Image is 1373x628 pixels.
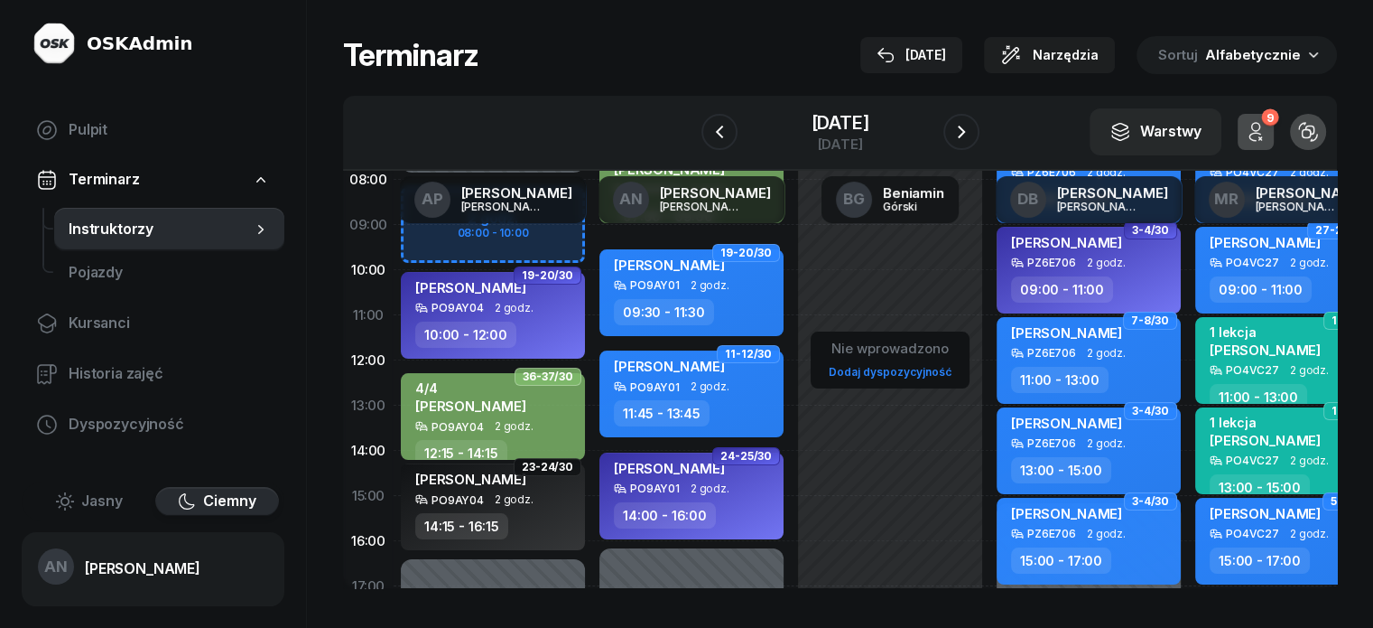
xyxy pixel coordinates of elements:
[1011,548,1111,574] div: 15:00 - 17:00
[1226,455,1279,466] div: PO4VC27
[22,108,284,152] a: Pulpit
[1011,505,1122,522] span: [PERSON_NAME]
[1210,342,1321,359] span: [PERSON_NAME]
[343,428,394,473] div: 14:00
[54,208,284,251] a: Instruktorzy
[1027,347,1076,359] div: PZ6E706
[343,157,394,202] div: 08:00
[343,338,394,383] div: 12:00
[843,192,865,207] span: BG
[1011,324,1122,342] span: [PERSON_NAME]
[415,380,526,396] div: 4/4
[996,176,1183,223] a: DB[PERSON_NAME][PERSON_NAME]
[883,201,944,212] div: Górski
[85,561,200,576] div: [PERSON_NAME]
[522,465,573,469] span: 23-24/30
[1210,505,1321,522] span: [PERSON_NAME]
[984,37,1115,73] button: Narzędzia
[1331,319,1368,323] span: 1-2/30
[1210,324,1321,340] div: 1 lekcja
[1057,186,1168,200] div: [PERSON_NAME]
[691,380,729,393] span: 2 godz.
[614,460,725,477] span: [PERSON_NAME]
[1132,229,1169,232] span: 3-4/30
[32,22,76,65] img: logo-light@2x.png
[860,37,962,73] button: [DATE]
[27,487,152,516] button: Jasny
[614,400,710,426] div: 11:45 - 13:45
[1210,415,1321,430] div: 1 lekcja
[1238,114,1274,150] button: 9
[1290,257,1329,269] span: 2 godz.
[422,192,443,207] span: AP
[69,312,270,335] span: Kursanci
[1087,257,1126,269] span: 2 godz.
[1290,528,1329,540] span: 2 godz.
[1210,432,1321,449] span: [PERSON_NAME]
[69,413,270,436] span: Dyspozycyjność
[1261,109,1278,127] div: 9
[614,502,716,529] div: 14:00 - 16:00
[54,251,284,295] a: Pojazdy
[725,352,772,356] span: 11-12/30
[495,302,533,314] span: 2 godz.
[1210,548,1310,574] div: 15:00 - 17:00
[720,251,772,255] span: 19-20/30
[343,202,394,248] div: 09:00
[811,137,868,151] div: [DATE]
[1210,277,1312,303] div: 09:00 - 11:00
[343,519,394,564] div: 16:00
[343,473,394,519] div: 15:00
[1011,457,1111,483] div: 13:00 - 15:00
[630,381,680,393] div: PO9AY01
[660,201,747,212] div: [PERSON_NAME]
[343,293,394,338] div: 11:00
[811,114,868,132] div: [DATE]
[1011,277,1113,303] div: 09:00 - 11:00
[614,299,714,325] div: 09:30 - 11:30
[1017,192,1038,207] span: DB
[1131,319,1169,323] span: 7-8/30
[619,192,643,207] span: AN
[1136,36,1337,74] button: Sortuj Alfabetycznie
[614,358,725,375] span: [PERSON_NAME]
[1331,500,1368,503] span: 5-6/30
[1158,43,1201,67] span: Sortuj
[69,118,270,142] span: Pulpit
[1033,44,1099,66] span: Narzędzia
[44,559,68,575] span: AN
[630,483,680,494] div: PO9AY01
[22,159,284,201] a: Terminarz
[415,398,526,415] span: [PERSON_NAME]
[821,337,959,361] div: Nie wprowadzono
[522,274,573,277] span: 19-20/30
[1027,437,1076,449] div: PZ6E706
[69,168,140,192] span: Terminarz
[1210,234,1321,251] span: [PERSON_NAME]
[1027,257,1076,268] div: PZ6E706
[1087,347,1126,360] span: 2 godz.
[69,218,252,241] span: Instruktorzy
[1290,455,1329,467] span: 2 godz.
[1027,528,1076,539] div: PZ6E706
[630,279,680,291] div: PO9AY01
[1057,201,1144,212] div: [PERSON_NAME]
[343,564,394,609] div: 17:00
[431,494,484,506] div: PO9AY04
[415,440,507,466] div: 12:15 - 14:15
[1256,201,1342,212] div: [PERSON_NAME]
[343,39,478,71] h1: Terminarz
[1090,108,1221,155] button: Warstwy
[1210,384,1307,410] div: 11:00 - 13:00
[22,302,284,345] a: Kursanci
[22,403,284,446] a: Dyspozycyjność
[598,176,785,223] a: AN[PERSON_NAME][PERSON_NAME]
[691,483,729,495] span: 2 godz.
[461,201,548,212] div: [PERSON_NAME]
[1109,120,1201,144] div: Warstwy
[343,248,394,293] div: 10:00
[1087,437,1126,450] span: 2 godz.
[1132,500,1169,503] span: 3-4/30
[1331,409,1368,413] span: 1-2/30
[877,44,946,66] div: [DATE]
